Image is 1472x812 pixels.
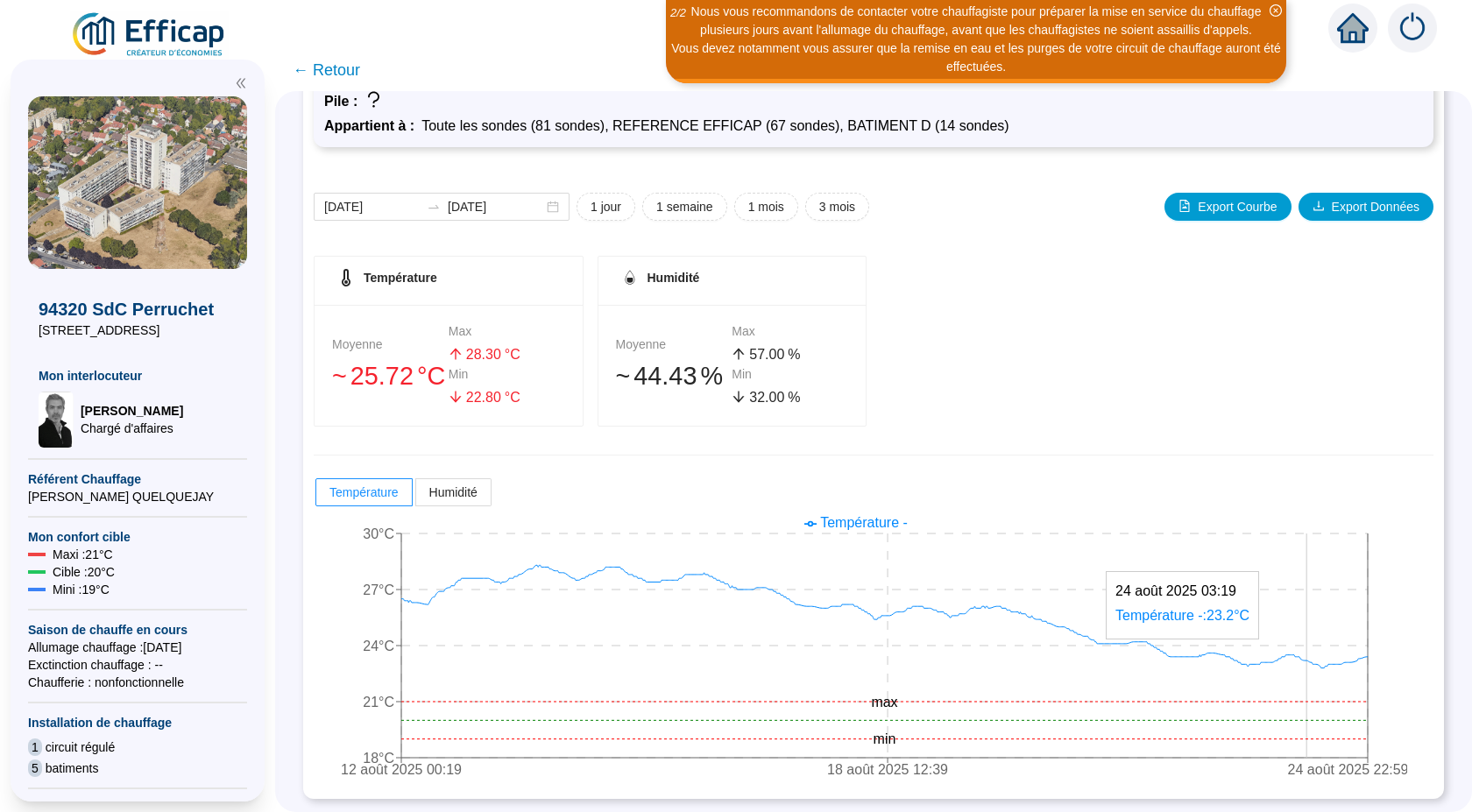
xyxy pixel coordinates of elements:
[1337,12,1369,44] span: home
[363,583,394,597] tspan: 27°C
[591,198,621,216] span: 1 jour
[656,198,713,216] span: 1 semaine
[765,347,784,362] span: .00
[748,198,784,216] span: 1 mois
[332,335,449,354] div: Moyenne
[81,420,183,437] span: Chargé d'affaires
[633,362,662,390] span: 44
[70,11,229,60] img: efficap energie logo
[805,193,869,221] button: 3 mois
[379,362,414,390] span: .72
[417,357,445,395] span: °C
[732,322,848,341] div: Max
[53,546,113,563] span: Maxi : 21 °C
[324,94,364,109] span: Pile :
[505,387,520,408] span: °C
[39,367,237,385] span: Mon interlocuteur
[39,321,237,339] span: [STREET_ADDRESS]
[28,674,247,691] span: Chaufferie : non fonctionnelle
[324,198,420,216] input: Date de début
[449,390,463,404] span: arrow-down
[28,470,247,488] span: Référent Chauffage
[28,621,247,639] span: Saison de chauffe en cours
[732,365,848,384] div: Min
[749,390,765,405] span: 32
[732,347,746,361] span: arrow-up
[448,198,543,216] input: Date de fin
[669,39,1284,76] div: Vous devez notamment vous assurer que la remise en eau et les purges de votre circuit de chauffag...
[700,357,723,395] span: %
[332,357,347,395] span: 󠁾~
[449,365,565,384] div: Min
[364,271,437,285] span: Température
[427,200,441,214] span: to
[46,759,99,777] span: batiments
[427,200,441,214] span: swap-right
[324,118,421,133] span: Appartient à :
[53,581,110,598] span: Mini : 19 °C
[749,347,765,362] span: 57
[616,335,732,354] div: Moyenne
[765,390,784,405] span: .00
[874,732,896,747] tspan: min
[363,751,394,766] tspan: 18°C
[827,763,948,778] tspan: 18 août 2025 12:39
[39,297,237,321] span: 94320 SdC Perruchet
[788,344,800,365] span: %
[662,362,697,390] span: .43
[28,656,247,674] span: Exctinction chauffage : --
[46,738,115,756] span: circuit régulé
[670,6,686,19] i: 2 / 2
[28,738,42,756] span: 1
[577,193,635,221] button: 1 jour
[482,390,501,405] span: .80
[669,3,1284,39] div: Nous vous recommandons de contacter votre chauffagiste pour préparer la mise en service du chauff...
[28,488,247,505] span: [PERSON_NAME] QUELQUEJAY
[53,563,115,581] span: Cible : 20 °C
[732,390,746,404] span: arrow-down
[363,526,394,541] tspan: 30°C
[421,118,1008,133] span: Toute les sondes (81 sondes), REFERENCE EFFICAP (67 sondes), BATIMENT D (14 sondes)
[466,390,482,405] span: 22
[28,639,247,656] span: Allumage chauffage : [DATE]
[642,193,727,221] button: 1 semaine
[235,77,247,89] span: double-left
[449,322,565,341] div: Max
[28,714,247,731] span: Installation de chauffage
[341,763,462,778] tspan: 12 août 2025 00:19
[466,347,482,362] span: 28
[819,198,855,216] span: 3 mois
[1388,4,1437,53] img: alerts
[1178,200,1191,212] span: file-image
[820,515,908,530] span: Température -
[363,639,394,653] tspan: 24°C
[1299,193,1433,221] button: Export Données
[482,347,501,362] span: .30
[350,362,379,390] span: 25
[28,528,247,546] span: Mon confort cible
[1270,4,1282,17] span: close-circle
[1332,198,1419,216] span: Export Données
[1288,763,1409,778] tspan: 24 août 2025 22:59
[871,695,897,710] tspan: max
[39,392,74,448] img: Chargé d'affaires
[1198,198,1277,216] span: Export Courbe
[1313,200,1325,212] span: download
[449,347,463,361] span: arrow-up
[28,759,42,777] span: 5
[1164,193,1291,221] button: Export Courbe
[293,58,360,82] span: ← Retour
[429,485,478,499] span: Humidité
[81,402,183,420] span: [PERSON_NAME]
[505,344,520,365] span: °C
[364,90,383,109] span: question
[363,695,394,710] tspan: 21°C
[616,357,631,395] span: 󠁾~
[734,193,798,221] button: 1 mois
[329,485,399,499] span: Température
[788,387,800,408] span: %
[648,271,700,285] span: Humidité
